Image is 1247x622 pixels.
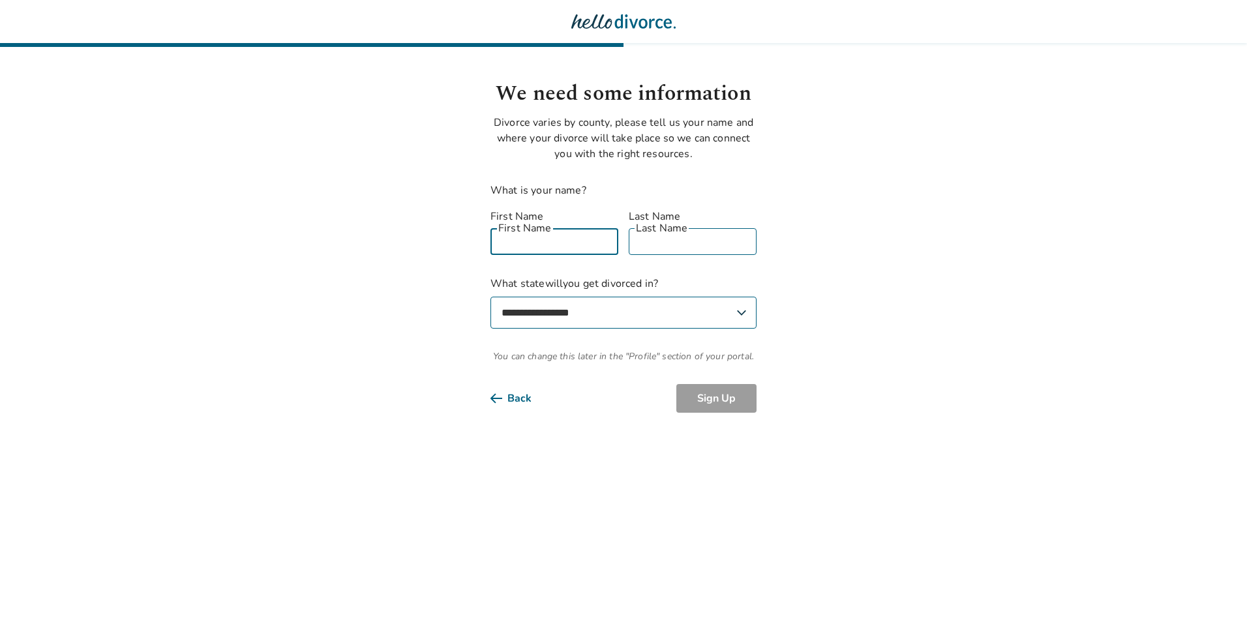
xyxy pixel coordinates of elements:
label: First Name [490,209,618,224]
button: Back [490,384,552,413]
label: Last Name [629,209,757,224]
button: Sign Up [676,384,757,413]
span: You can change this later in the "Profile" section of your portal. [490,349,757,363]
h1: We need some information [490,78,757,110]
iframe: Chat Widget [1182,559,1247,622]
label: What is your name? [490,183,586,198]
p: Divorce varies by county, please tell us your name and where your divorce will take place so we c... [490,115,757,162]
select: What statewillyou get divorced in? [490,297,757,329]
label: What state will you get divorced in? [490,276,757,329]
img: Hello Divorce Logo [571,8,676,35]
